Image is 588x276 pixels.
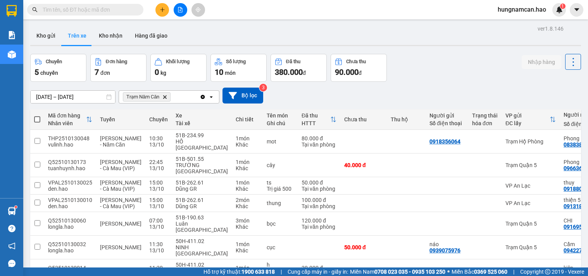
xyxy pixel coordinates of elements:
[191,3,205,17] button: aim
[123,92,171,102] span: Trạm Năm Căn, close by backspace
[160,70,166,76] span: kg
[215,67,223,77] span: 10
[391,116,422,122] div: Thu hộ
[43,5,134,14] input: Tìm tên, số ĐT hoặc mã đơn
[281,267,282,276] span: |
[267,138,294,145] div: mot
[93,26,129,45] button: Kho nhận
[267,200,294,206] div: thung
[100,159,141,171] span: [PERSON_NAME] - Cà Mau (VIP)
[44,109,96,130] th: Toggle SortBy
[236,224,259,230] div: Khác
[149,217,168,224] div: 07:00
[236,159,259,165] div: 1 món
[210,54,267,82] button: Số lượng10món
[236,116,259,122] div: Chi tiết
[505,221,556,227] div: Trạm Quận 5
[226,59,246,64] div: Số lượng
[344,244,383,250] div: 50.000 đ
[344,116,383,122] div: Chưa thu
[236,203,259,209] div: Khác
[48,247,92,254] div: longla.hao
[472,120,498,126] div: hóa đơn
[149,197,168,203] div: 15:00
[149,135,168,141] div: 10:30
[174,3,187,17] button: file-add
[176,197,228,203] div: 51B-262.61
[302,135,336,141] div: 80.000 đ
[236,197,259,203] div: 2 món
[8,242,16,250] span: notification
[538,24,564,33] div: ver 1.8.146
[505,162,556,168] div: Trạm Quận 5
[302,224,336,230] div: Tại văn phòng
[8,50,16,59] img: warehouse-icon
[505,200,556,206] div: VP An Lạc
[505,138,556,145] div: Trạm Hộ Phòng
[303,70,306,76] span: đ
[429,120,464,126] div: Số điện thoại
[100,135,141,148] span: [PERSON_NAME] - Năm Căn
[149,141,168,148] div: 13/10
[176,112,228,119] div: Xe
[126,94,159,100] span: Trạm Năm Căn
[331,54,387,82] button: Chưa thu90.000đ
[129,26,174,45] button: Hàng đã giao
[302,203,336,209] div: Tại văn phòng
[176,179,228,186] div: 51B-262.61
[350,267,445,276] span: Miền Nam
[302,120,330,126] div: HTTT
[236,165,259,171] div: Khác
[46,59,62,64] div: Chuyến
[491,5,552,14] span: hungnamcan.hao
[15,206,17,208] sup: 1
[48,265,92,271] div: Q52510130014
[149,265,168,271] div: 11:30
[236,135,259,141] div: 1 món
[149,224,168,230] div: 13/10
[176,156,228,162] div: 51B-501.55
[570,3,583,17] button: caret-down
[472,112,498,119] div: Trạng thái
[100,221,141,227] span: [PERSON_NAME]
[200,94,206,100] svg: Clear all
[166,59,190,64] div: Khối lượng
[48,197,92,203] div: VPAL2510130010
[236,179,259,186] div: 1 món
[48,112,86,119] div: Mã đơn hàng
[267,221,294,227] div: bọc
[222,88,263,103] button: Bộ lọc
[429,138,460,145] div: 0918356064
[208,94,214,100] svg: open
[48,241,92,247] div: Q52510130032
[48,159,92,165] div: Q52510130173
[8,207,16,215] img: warehouse-icon
[48,165,92,171] div: tuanhuynh.hao
[149,247,168,254] div: 13/10
[502,109,560,130] th: Toggle SortBy
[48,186,92,192] div: den.hao
[7,5,17,17] img: logo-vxr
[176,221,228,233] div: Luân [GEOGRAPHIC_DATA]
[30,26,62,45] button: Kho gửi
[34,67,39,77] span: 5
[545,269,550,274] span: copyright
[8,225,16,232] span: question-circle
[275,67,303,77] span: 380.000
[178,7,183,12] span: file-add
[236,217,259,224] div: 3 món
[155,3,169,17] button: plus
[8,31,16,39] img: solution-icon
[106,59,127,64] div: Đơn hàng
[30,54,86,82] button: Chuyến5chuyến
[267,112,294,119] div: Tên món
[346,59,366,64] div: Chưa thu
[429,112,464,119] div: Người gửi
[100,197,141,209] span: [PERSON_NAME] - Cà Mau (VIP)
[302,186,336,192] div: Tại văn phòng
[335,67,359,77] span: 90.000
[95,67,99,77] span: 7
[302,265,336,271] div: 30.000 đ
[176,244,228,257] div: NINH [GEOGRAPHIC_DATA]
[429,247,460,254] div: 0939075976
